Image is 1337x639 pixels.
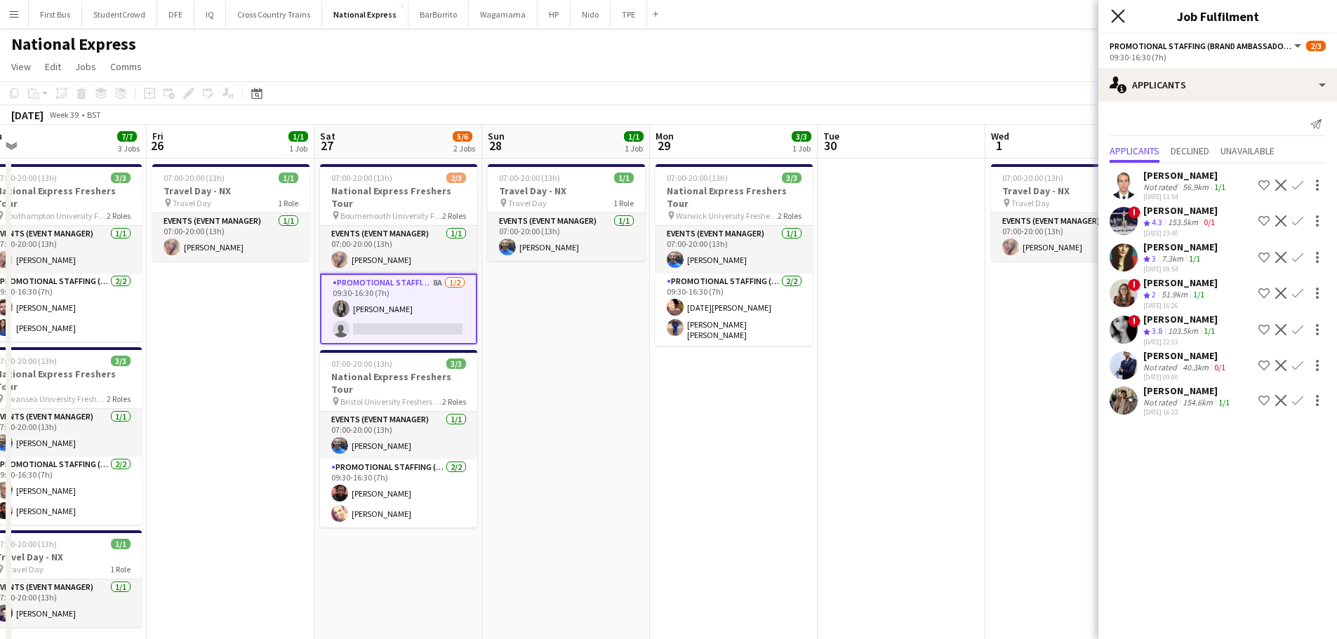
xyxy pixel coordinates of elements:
div: 1 Job [289,143,307,154]
span: Warwick University Freshers Fair [676,210,778,221]
app-card-role: Events (Event Manager)1/107:00-20:00 (13h)[PERSON_NAME] [320,226,477,274]
div: 07:00-20:00 (13h)3/3National Express Freshers Tour Warwick University Freshers Fair2 RolesEvents ... [656,164,813,346]
app-card-role: Promotional Staffing (Brand Ambassadors)2/209:30-16:30 (7h)[PERSON_NAME][PERSON_NAME] [320,459,477,527]
span: 2/3 [446,173,466,183]
app-skills-label: 1/1 [1193,289,1204,300]
span: Wed [991,130,1009,142]
app-job-card: 07:00-20:00 (13h)2/3National Express Freshers Tour Bournemouth University Freshers Fair2 RolesEve... [320,164,477,344]
div: 103.5km [1165,325,1201,337]
span: 07:00-20:00 (13h) [1002,173,1063,183]
app-card-role: Events (Event Manager)1/107:00-20:00 (13h)[PERSON_NAME] [656,226,813,274]
span: 3 [1152,253,1156,264]
div: 56.9km [1180,182,1211,192]
a: View [6,58,36,76]
span: 7/7 [117,131,137,142]
span: Jobs [75,60,96,73]
div: [PERSON_NAME] [1143,169,1228,182]
app-skills-label: 1/1 [1214,182,1225,192]
button: BarBurrito [408,1,469,28]
div: [DATE] 16:22 [1143,408,1232,417]
app-job-card: 07:00-20:00 (13h)1/1Travel Day - NX Travel Day1 RoleEvents (Event Manager)1/107:00-20:00 (13h)[PE... [991,164,1148,261]
span: Travel Day [508,198,547,208]
span: 3.8 [1152,325,1162,336]
span: 1 Role [613,198,634,208]
span: 1/1 [624,131,644,142]
button: TPE [611,1,647,28]
span: Promotional Staffing (Brand Ambassadors) [1110,41,1292,51]
span: Swansea University Freshers Fair [5,394,107,404]
h3: Job Fulfilment [1098,7,1337,25]
span: Unavailable [1220,146,1275,156]
h3: National Express Freshers Tour [656,184,813,210]
div: [DATE] [11,108,44,122]
div: 154.6km [1180,397,1216,408]
span: Travel Day [5,564,44,574]
span: ! [1128,206,1140,219]
span: 2/3 [1306,41,1326,51]
button: IQ [194,1,226,28]
span: Comms [110,60,142,73]
div: 09:30-16:30 (7h) [1110,52,1326,62]
span: 26 [150,137,164,154]
div: 3 Jobs [118,143,140,154]
div: Not rated [1143,362,1180,372]
span: Fri [152,130,164,142]
span: 30 [821,137,839,154]
span: 3/3 [792,131,811,142]
div: 40.3km [1180,362,1211,372]
app-skills-label: 1/1 [1204,325,1215,336]
app-job-card: 07:00-20:00 (13h)1/1Travel Day - NX Travel Day1 RoleEvents (Event Manager)1/107:00-20:00 (13h)[PE... [488,164,645,261]
app-skills-label: 0/1 [1204,217,1215,227]
h3: National Express Freshers Tour [320,370,477,396]
span: Edit [45,60,61,73]
span: 3/3 [111,356,131,366]
span: 4.3 [1152,217,1162,227]
button: Cross Country Trains [226,1,322,28]
app-job-card: 07:00-20:00 (13h)3/3National Express Freshers Tour Bristol University Freshers Fair2 RolesEvents ... [320,350,477,527]
span: 3/3 [446,358,466,369]
span: 2 Roles [442,210,466,221]
span: Travel Day [173,198,211,208]
span: 2 Roles [107,210,131,221]
div: [PERSON_NAME] [1143,313,1218,325]
div: BST [87,109,101,120]
div: [DATE] 22:33 [1143,337,1218,347]
span: 07:00-20:00 (13h) [499,173,560,183]
span: 29 [653,137,674,154]
span: 3/3 [782,173,801,183]
button: DFE [157,1,194,28]
div: [PERSON_NAME] [1143,204,1218,217]
div: Not rated [1143,397,1180,408]
a: Edit [39,58,67,76]
div: [DATE] 11:54 [1143,192,1228,201]
div: 153.5km [1165,217,1201,229]
app-job-card: 07:00-20:00 (13h)1/1Travel Day - NX Travel Day1 RoleEvents (Event Manager)1/107:00-20:00 (13h)[PE... [152,164,310,261]
app-card-role: Promotional Staffing (Brand Ambassadors)2/209:30-16:30 (7h)[DATE][PERSON_NAME][PERSON_NAME] [PERS... [656,274,813,346]
button: First Bus [29,1,82,28]
app-skills-label: 1/1 [1189,253,1200,264]
a: Jobs [69,58,102,76]
span: 1 [989,137,1009,154]
div: [PERSON_NAME] [1143,241,1218,253]
button: HP [538,1,571,28]
div: [PERSON_NAME] [1143,384,1232,397]
div: [DATE] 23:40 [1143,229,1218,238]
span: 2 Roles [442,396,466,407]
div: Applicants [1098,68,1337,102]
app-card-role: Promotional Staffing (Brand Ambassadors)8A1/209:30-16:30 (7h)[PERSON_NAME] [320,274,477,344]
button: Promotional Staffing (Brand Ambassadors) [1110,41,1303,51]
div: 1 Job [625,143,643,154]
span: 3/3 [111,173,131,183]
div: [DATE] 16:26 [1143,301,1218,310]
button: StudentCrowd [82,1,157,28]
span: Applicants [1110,146,1159,156]
span: Travel Day [1011,198,1050,208]
div: 51.9km [1159,289,1190,301]
span: 07:00-20:00 (13h) [331,358,392,369]
h3: Travel Day - NX [152,184,310,197]
span: 5/6 [453,131,472,142]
